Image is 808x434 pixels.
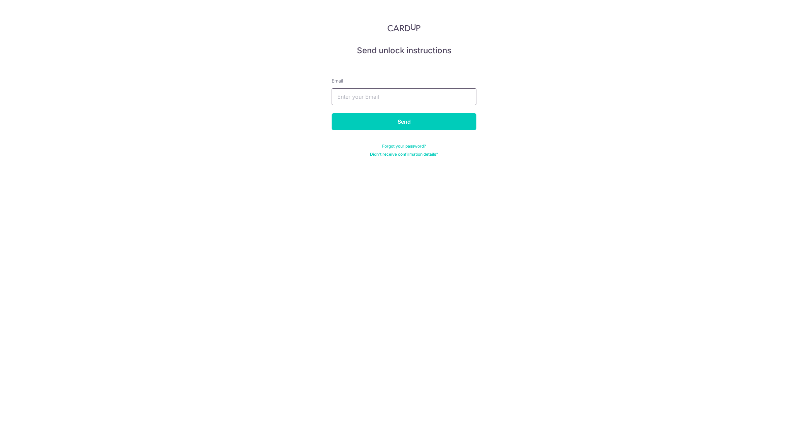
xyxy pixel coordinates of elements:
input: Send [332,113,476,130]
a: Didn't receive confirmation details? [370,152,438,157]
img: CardUp Logo [388,24,420,32]
h5: Send unlock instructions [332,45,476,56]
span: translation missing: en.devise.label.Email [332,78,343,84]
input: Enter your Email [332,88,476,105]
a: Forgot your password? [382,144,426,149]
